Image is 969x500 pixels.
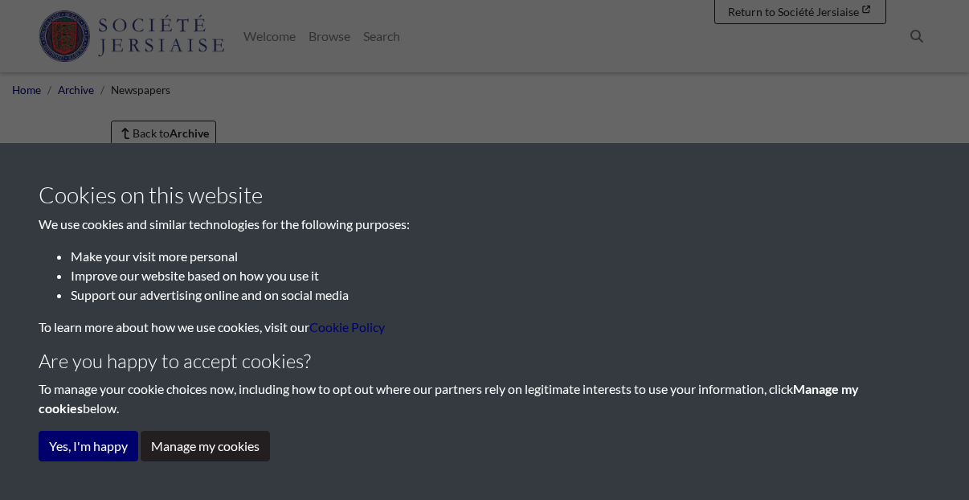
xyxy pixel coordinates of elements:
[39,431,138,461] button: Yes, I'm happy
[309,319,385,334] a: learn more about cookies
[39,182,930,209] h3: Cookies on this website
[39,379,930,418] p: To manage your cookie choices now, including how to opt out where our partners rely on legitimate...
[39,215,930,234] p: We use cookies and similar technologies for the following purposes:
[71,266,930,285] li: Improve our website based on how you use it
[39,318,930,337] p: To learn more about how we use cookies, visit our
[141,431,270,461] button: Manage my cookies
[71,247,930,266] li: Make your visit more personal
[71,285,930,305] li: Support our advertising online and on social media
[39,350,930,373] h4: Are you happy to accept cookies?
